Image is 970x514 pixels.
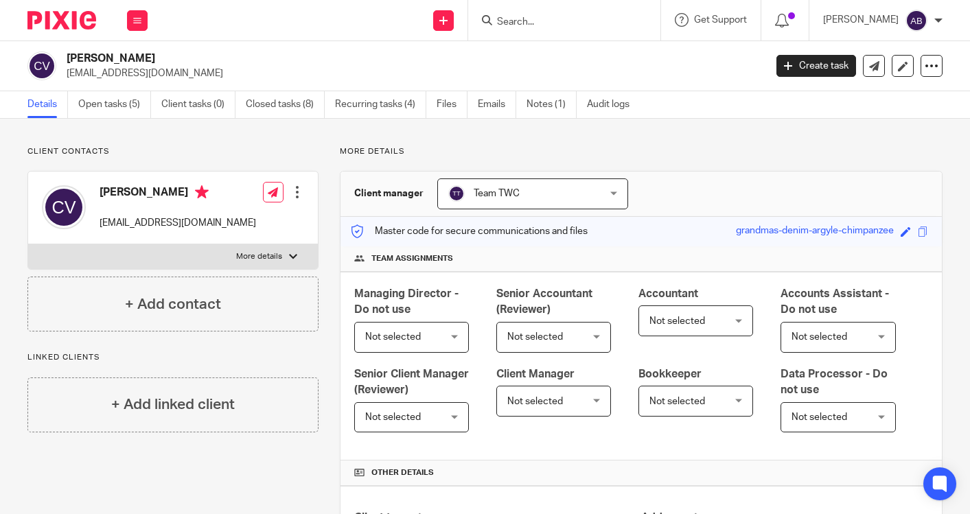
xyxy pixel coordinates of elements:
p: Master code for secure communications and files [351,224,588,238]
span: Not selected [649,316,705,326]
span: Not selected [507,332,563,342]
span: Not selected [792,332,847,342]
span: Client Manager [496,369,575,379]
a: Files [437,91,467,118]
span: Managing Director - Do not use [354,288,459,315]
i: Primary [195,185,209,199]
img: svg%3E [42,185,86,229]
h4: + Add linked client [111,394,235,415]
h4: + Add contact [125,294,221,315]
span: Senior Client Manager (Reviewer) [354,369,469,395]
span: Bookkeeper [638,369,702,379]
span: Not selected [649,397,705,406]
span: Team assignments [371,253,453,264]
span: Not selected [507,397,563,406]
a: Create task [776,55,856,77]
span: Data Processor - Do not use [781,369,888,395]
div: grandmas-denim-argyle-chimpanzee [736,224,894,240]
img: svg%3E [27,51,56,80]
h2: [PERSON_NAME] [67,51,618,66]
a: Closed tasks (8) [246,91,325,118]
img: svg%3E [448,185,465,202]
a: Client tasks (0) [161,91,235,118]
span: Accountant [638,288,698,299]
p: [EMAIL_ADDRESS][DOMAIN_NAME] [67,67,756,80]
p: [EMAIL_ADDRESS][DOMAIN_NAME] [100,216,256,230]
p: Linked clients [27,352,319,363]
span: Not selected [365,412,421,422]
span: Accounts Assistant - Do not use [781,288,889,315]
input: Search [496,16,619,29]
p: Client contacts [27,146,319,157]
p: [PERSON_NAME] [823,13,899,27]
h3: Client manager [354,187,424,200]
img: Pixie [27,11,96,30]
a: Open tasks (5) [78,91,151,118]
p: More details [340,146,943,157]
a: Details [27,91,68,118]
span: Not selected [365,332,421,342]
span: Team TWC [474,189,520,198]
img: svg%3E [905,10,927,32]
a: Emails [478,91,516,118]
a: Audit logs [587,91,640,118]
p: More details [236,251,282,262]
span: Get Support [694,15,747,25]
span: Other details [371,467,434,478]
span: Senior Accountant (Reviewer) [496,288,592,315]
a: Notes (1) [527,91,577,118]
span: Not selected [792,412,847,422]
h4: [PERSON_NAME] [100,185,256,202]
a: Recurring tasks (4) [335,91,426,118]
